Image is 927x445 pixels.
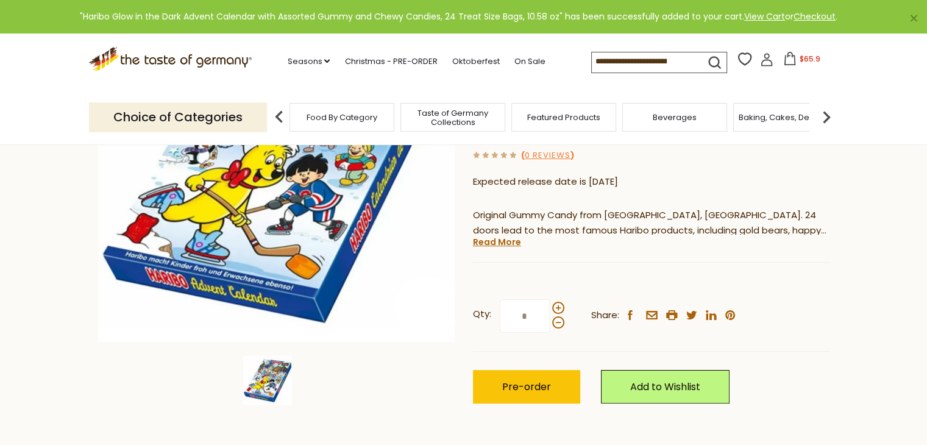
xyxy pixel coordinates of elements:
[287,55,330,68] a: Seasons
[344,55,437,68] a: Christmas - PRE-ORDER
[739,113,833,122] a: Baking, Cakes, Desserts
[601,370,730,404] a: Add to Wishlist
[521,149,574,161] span: ( )
[525,149,570,162] a: 0 Reviews
[307,113,377,122] a: Food By Category
[473,307,491,322] strong: Qty:
[799,54,820,64] span: $65.9
[243,356,292,405] img: Haribo Glow in the Dark Advent Calendar with Assorted Gummy and Chewy Candies, 24 Treat Size Bags...
[591,308,619,323] span: Share:
[404,109,502,127] a: Taste of Germany Collections
[473,236,521,248] a: Read More
[502,380,551,394] span: Pre-order
[744,10,785,23] a: View Cart
[473,208,829,238] p: Original Gummy Candy from [GEOGRAPHIC_DATA], [GEOGRAPHIC_DATA]. 24 doors lead to the most famous ...
[653,113,697,122] a: Beverages
[500,299,550,333] input: Qty:
[514,55,545,68] a: On Sale
[527,113,600,122] a: Featured Products
[910,15,917,22] a: ×
[89,102,267,132] p: Choice of Categories
[452,55,499,68] a: Oktoberfest
[267,105,291,129] img: previous arrow
[794,10,836,23] a: Checkout
[473,174,829,190] p: Expected release date is [DATE]
[814,105,839,129] img: next arrow
[10,10,907,24] div: "Haribo Glow in the Dark Advent Calendar with Assorted Gummy and Chewy Candies, 24 Treat Size Bag...
[776,52,828,70] button: $65.9
[473,370,580,404] button: Pre-order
